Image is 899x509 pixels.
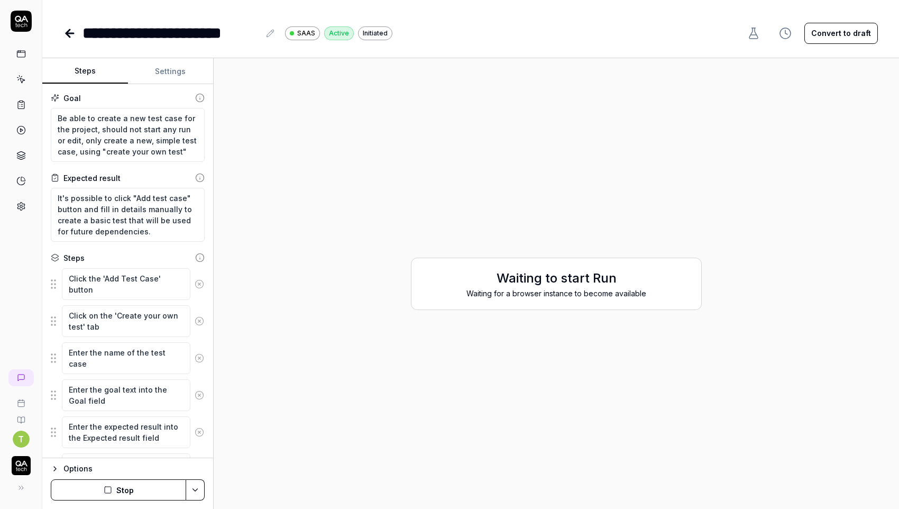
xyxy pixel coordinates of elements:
[42,59,128,84] button: Steps
[51,462,205,475] button: Options
[190,274,208,295] button: Remove step
[4,448,38,477] button: QA Tech Logo
[285,26,320,40] a: SAAS
[422,269,691,288] h2: Waiting to start Run
[63,252,85,263] div: Steps
[190,385,208,406] button: Remove step
[63,93,81,104] div: Goal
[128,59,214,84] button: Settings
[51,342,205,375] div: Suggestions
[190,422,208,443] button: Remove step
[358,26,392,40] div: Initiated
[51,305,205,338] div: Suggestions
[804,23,878,44] button: Convert to draft
[324,26,354,40] div: Active
[297,29,315,38] span: SAAS
[13,431,30,448] button: T
[12,456,31,475] img: QA Tech Logo
[190,311,208,332] button: Remove step
[63,172,121,184] div: Expected result
[773,23,798,44] button: View version history
[422,288,691,299] div: Waiting for a browser instance to become available
[51,416,205,449] div: Suggestions
[190,348,208,369] button: Remove step
[4,390,38,407] a: Book a call with us
[51,268,205,301] div: Suggestions
[63,462,205,475] div: Options
[51,453,205,486] div: Suggestions
[8,369,34,386] a: New conversation
[51,379,205,412] div: Suggestions
[51,479,186,501] button: Stop
[4,407,38,424] a: Documentation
